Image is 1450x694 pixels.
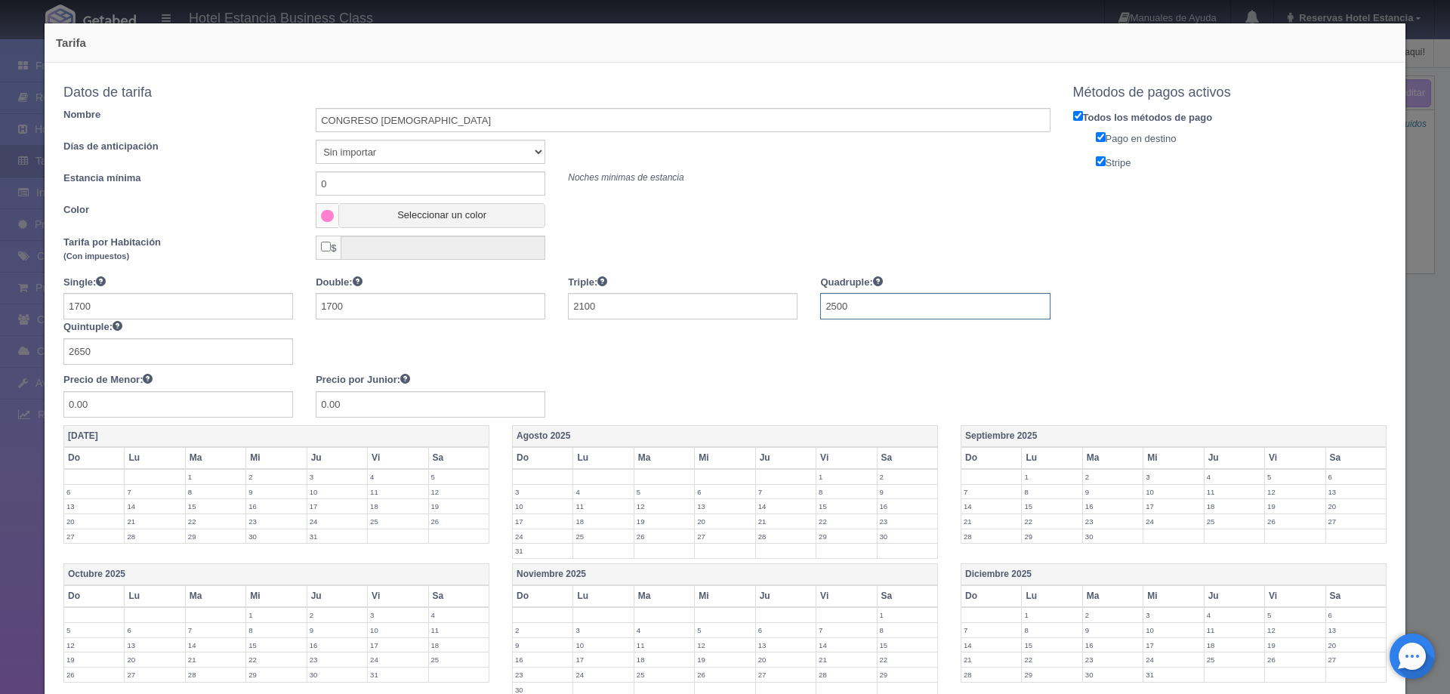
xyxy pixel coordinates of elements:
[429,470,489,484] label: 5
[1265,608,1325,622] label: 5
[1326,638,1386,652] label: 20
[573,585,634,607] th: Lu
[307,529,367,544] label: 31
[246,514,306,529] label: 23
[573,485,633,499] label: 4
[1083,638,1143,652] label: 16
[513,485,572,499] label: 3
[755,447,816,469] th: Ju
[125,585,185,607] th: Lu
[756,514,816,529] label: 21
[64,564,489,586] th: Octubre 2025
[186,514,245,529] label: 22
[756,652,816,667] label: 20
[64,485,124,499] label: 6
[63,85,1050,100] h4: Datos de tarifa
[1143,623,1203,637] label: 10
[1265,447,1325,469] th: Vi
[1143,585,1204,607] th: Mi
[307,470,367,484] label: 3
[64,638,124,652] label: 12
[185,447,245,469] th: Ma
[1205,652,1264,667] label: 25
[512,447,572,469] th: Do
[186,485,245,499] label: 8
[246,499,306,514] label: 16
[368,470,427,484] label: 4
[961,623,1021,637] label: 7
[1265,585,1325,607] th: Vi
[1325,447,1386,469] th: Sa
[52,171,304,186] label: Estancia mínima
[877,585,937,607] th: Sa
[573,652,633,667] label: 17
[1022,668,1081,682] label: 29
[816,652,876,667] label: 21
[1083,529,1143,544] label: 30
[878,514,937,529] label: 23
[307,447,367,469] th: Ju
[878,652,937,667] label: 22
[878,638,937,652] label: 15
[695,499,754,514] label: 13
[756,529,816,544] label: 28
[634,485,694,499] label: 5
[816,585,877,607] th: Vi
[125,514,184,529] label: 21
[1205,638,1264,652] label: 18
[52,140,304,154] label: Días de anticipación
[634,585,694,607] th: Ma
[961,529,1021,544] label: 28
[1205,470,1264,484] label: 4
[316,372,410,387] label: Precio por Junior:
[1083,514,1143,529] label: 23
[64,585,125,607] th: Do
[246,470,306,484] label: 2
[52,236,304,264] label: Tarifa por Habitación
[568,172,683,183] i: Noches minimas de estancia
[429,485,489,499] label: 12
[756,485,816,499] label: 7
[307,652,367,667] label: 23
[1022,529,1081,544] label: 29
[961,499,1021,514] label: 14
[878,623,937,637] label: 8
[1096,132,1106,142] input: Pago en destino
[1205,485,1264,499] label: 11
[307,499,367,514] label: 17
[125,485,184,499] label: 7
[1073,111,1083,121] input: Todos los métodos de pago
[246,623,306,637] label: 8
[368,514,427,529] label: 25
[1326,623,1386,637] label: 13
[1326,652,1386,667] label: 27
[186,652,245,667] label: 21
[816,638,876,652] label: 14
[816,499,876,514] label: 15
[125,652,184,667] label: 20
[513,623,572,637] label: 2
[429,623,489,637] label: 11
[573,623,633,637] label: 3
[1084,129,1399,147] label: Pago en destino
[1143,485,1203,499] label: 10
[961,652,1021,667] label: 21
[429,608,489,622] label: 4
[878,499,937,514] label: 16
[1265,652,1325,667] label: 26
[125,499,184,514] label: 14
[756,638,816,652] label: 13
[368,638,427,652] label: 17
[1073,85,1387,100] h4: Métodos de pagos activos
[338,203,545,228] button: Seleccionar un color
[634,514,694,529] label: 19
[961,564,1386,586] th: Diciembre 2025
[429,514,489,529] label: 26
[429,652,489,667] label: 25
[573,447,634,469] th: Lu
[1205,514,1264,529] label: 25
[816,514,876,529] label: 22
[961,514,1021,529] label: 21
[634,529,694,544] label: 26
[368,499,427,514] label: 18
